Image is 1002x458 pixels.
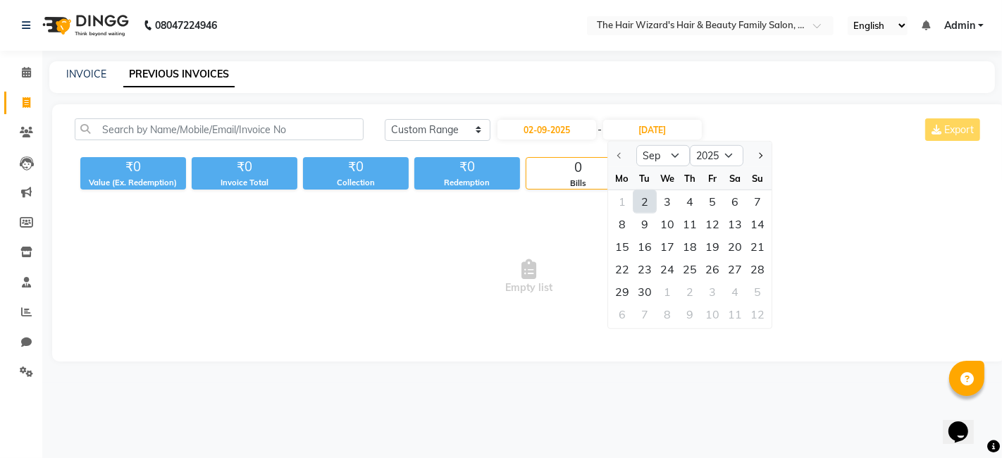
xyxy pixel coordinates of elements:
[724,190,746,213] div: 6
[701,167,724,190] div: Fr
[746,235,769,258] div: 21
[724,303,746,326] div: 11
[611,280,633,303] div: Monday, September 29, 2025
[598,123,602,137] span: -
[746,190,769,213] div: Sunday, September 7, 2025
[192,157,297,177] div: ₹0
[724,167,746,190] div: Sa
[701,190,724,213] div: 5
[656,280,679,303] div: 1
[633,258,656,280] div: Tuesday, September 23, 2025
[746,190,769,213] div: 7
[679,167,701,190] div: Th
[679,235,701,258] div: Thursday, September 18, 2025
[611,303,633,326] div: Monday, October 6, 2025
[679,258,701,280] div: 25
[944,18,975,33] span: Admin
[724,213,746,235] div: 13
[724,258,746,280] div: Saturday, September 27, 2025
[701,280,724,303] div: 3
[746,235,769,258] div: Sunday, September 21, 2025
[414,177,520,189] div: Redemption
[746,303,769,326] div: Sunday, October 12, 2025
[679,213,701,235] div: Thursday, September 11, 2025
[611,258,633,280] div: Monday, September 22, 2025
[123,62,235,87] a: PREVIOUS INVOICES
[414,157,520,177] div: ₹0
[633,280,656,303] div: 30
[746,258,769,280] div: Sunday, September 28, 2025
[656,303,679,326] div: Wednesday, October 8, 2025
[611,213,633,235] div: 8
[746,213,769,235] div: 14
[724,235,746,258] div: Saturday, September 20, 2025
[943,402,988,444] iframe: chat widget
[679,303,701,326] div: Thursday, October 9, 2025
[80,157,186,177] div: ₹0
[679,213,701,235] div: 11
[690,145,743,166] select: Select year
[656,167,679,190] div: We
[701,190,724,213] div: Friday, September 5, 2025
[679,190,701,213] div: 4
[724,235,746,258] div: 20
[633,190,656,213] div: 2
[679,258,701,280] div: Thursday, September 25, 2025
[80,177,186,189] div: Value (Ex. Redemption)
[679,190,701,213] div: Thursday, September 4, 2025
[679,280,701,303] div: 2
[633,167,656,190] div: Tu
[611,167,633,190] div: Mo
[611,235,633,258] div: 15
[656,213,679,235] div: 10
[679,235,701,258] div: 18
[746,213,769,235] div: Sunday, September 14, 2025
[701,258,724,280] div: 26
[303,177,409,189] div: Collection
[701,303,724,326] div: Friday, October 10, 2025
[633,235,656,258] div: 16
[724,280,746,303] div: 4
[303,157,409,177] div: ₹0
[656,190,679,213] div: Wednesday, September 3, 2025
[746,258,769,280] div: 28
[656,235,679,258] div: 17
[679,303,701,326] div: 9
[656,303,679,326] div: 8
[724,280,746,303] div: Saturday, October 4, 2025
[701,235,724,258] div: 19
[701,213,724,235] div: 12
[656,258,679,280] div: Wednesday, September 24, 2025
[36,6,132,45] img: logo
[611,213,633,235] div: Monday, September 8, 2025
[746,303,769,326] div: 12
[633,213,656,235] div: Tuesday, September 9, 2025
[701,258,724,280] div: Friday, September 26, 2025
[633,213,656,235] div: 9
[701,213,724,235] div: Friday, September 12, 2025
[526,158,631,178] div: 0
[192,177,297,189] div: Invoice Total
[656,190,679,213] div: 3
[66,68,106,80] a: INVOICE
[75,118,364,140] input: Search by Name/Mobile/Email/Invoice No
[526,178,631,190] div: Bills
[656,235,679,258] div: Wednesday, September 17, 2025
[746,280,769,303] div: Sunday, October 5, 2025
[656,280,679,303] div: Wednesday, October 1, 2025
[746,280,769,303] div: 5
[754,144,766,167] button: Next month
[633,190,656,213] div: Tuesday, September 2, 2025
[611,258,633,280] div: 22
[75,206,983,347] span: Empty list
[701,235,724,258] div: Friday, September 19, 2025
[633,280,656,303] div: Tuesday, September 30, 2025
[633,303,656,326] div: 7
[724,258,746,280] div: 27
[633,235,656,258] div: Tuesday, September 16, 2025
[746,167,769,190] div: Su
[656,213,679,235] div: Wednesday, September 10, 2025
[724,213,746,235] div: Saturday, September 13, 2025
[603,120,702,140] input: End Date
[679,280,701,303] div: Thursday, October 2, 2025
